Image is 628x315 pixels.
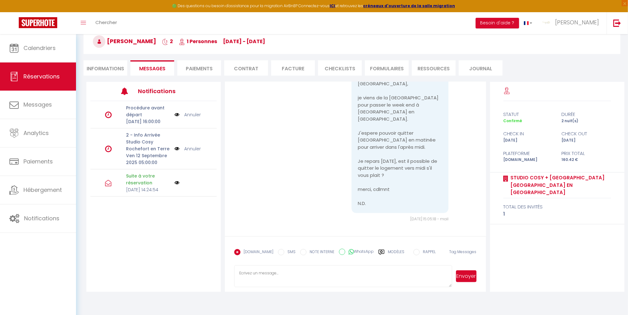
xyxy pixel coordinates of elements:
p: [DATE] 14:24:54 [126,186,170,193]
div: durée [557,111,615,118]
div: statut [499,111,557,118]
p: 2 - Info Arrivée Studio Cosy Rochefort en Terre [126,132,170,152]
img: NO IMAGE [175,145,180,152]
label: Modèles [388,249,404,260]
a: Chercher [91,12,122,34]
div: total des invités [504,203,611,211]
iframe: Chat [601,287,623,310]
h3: Notifications [138,84,190,98]
li: Facture [271,60,315,76]
p: Suite à votre réservation [126,172,170,186]
span: Messages [139,65,165,72]
span: [PERSON_NAME] [555,18,599,26]
span: Réservations [23,72,60,80]
li: CHECKLISTS [318,60,362,76]
label: RAPPEL [420,249,436,256]
a: ... [PERSON_NAME] [537,12,607,34]
span: Hébergement [23,186,62,194]
li: Ressources [412,60,456,76]
div: 1 [504,210,611,218]
span: [DATE] 15:05:18 - mail [410,216,448,222]
div: check out [557,130,615,137]
span: Tag Messages [449,249,477,254]
span: Notifications [24,214,59,222]
span: 2 [162,38,173,45]
div: Plateforme [499,150,557,157]
img: logout [613,19,621,27]
span: Analytics [23,129,49,137]
li: Journal [459,60,503,76]
div: 160.42 € [557,157,615,163]
a: Annuler [184,111,201,118]
p: Procédure avant départ [126,104,170,118]
div: 2 nuit(s) [557,118,615,124]
span: 1 Personnes [179,38,217,45]
button: Besoin d'aide ? [476,18,519,28]
div: [DOMAIN_NAME] [499,157,557,163]
label: WhatsApp [345,249,374,256]
p: [DATE] 16:00:00 [126,118,170,125]
img: ... [542,18,551,27]
span: Paiements [23,157,53,165]
a: créneaux d'ouverture de la salle migration [363,3,455,8]
a: Annuler [184,145,201,152]
button: Ouvrir le widget de chat LiveChat [5,2,24,21]
span: Chercher [95,19,117,26]
div: [DATE] [499,137,557,143]
span: Messages [23,101,52,108]
label: NOTE INTERNE [306,249,334,256]
div: check in [499,130,557,137]
li: Paiements [177,60,221,76]
span: Confirmé [504,118,522,123]
li: FORMULAIRES [365,60,409,76]
a: ICI [330,3,336,8]
img: NO IMAGE [175,180,180,185]
div: [DATE] [557,137,615,143]
label: SMS [284,249,296,256]
button: Envoyer [456,270,477,282]
label: [DOMAIN_NAME] [241,249,273,256]
span: [DATE] - [DATE] [223,38,265,45]
span: Calendriers [23,44,56,52]
pre: horaires séjour [GEOGRAPHIC_DATA], je viens de la [GEOGRAPHIC_DATA] pour passer le week end à [GE... [358,66,442,207]
div: Prix total [557,150,615,157]
img: NO IMAGE [175,111,180,118]
li: Contrat [224,60,268,76]
li: Informations [84,60,127,76]
img: Super Booking [19,17,57,28]
p: Ven 12 Septembre 2025 05:00:00 [126,152,170,166]
span: [PERSON_NAME] [93,37,156,45]
a: Studio COSY + [GEOGRAPHIC_DATA] [GEOGRAPHIC_DATA] en [GEOGRAPHIC_DATA] [509,174,611,196]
